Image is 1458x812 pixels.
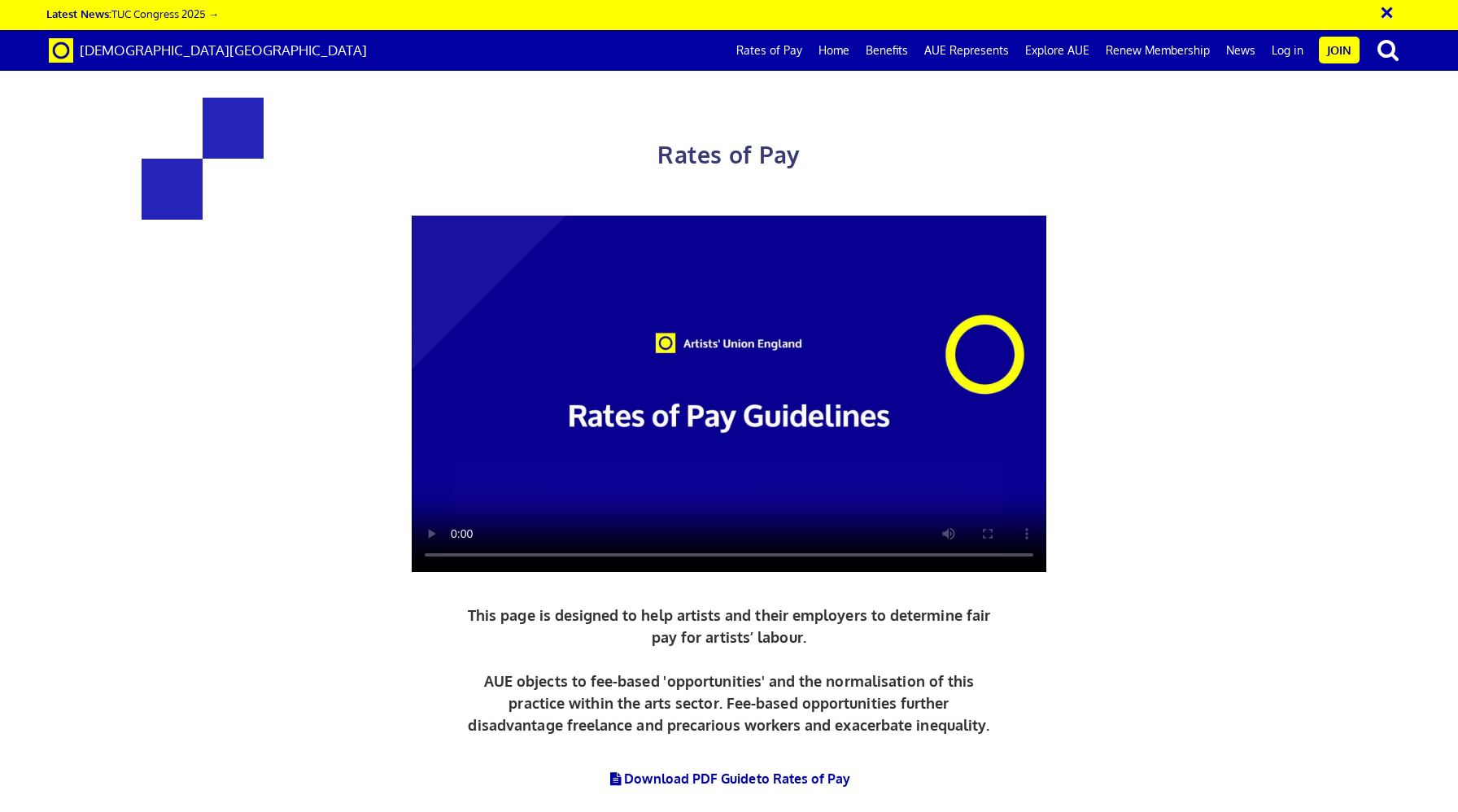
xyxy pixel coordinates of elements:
[916,30,1017,71] a: AUE Represents
[728,30,810,71] a: Rates of Pay
[858,30,916,71] a: Benefits
[1363,33,1413,67] button: search
[1264,30,1312,71] a: Log in
[1319,37,1360,63] a: Join
[608,771,851,787] a: Download PDF Guideto Rates of Pay
[464,605,995,736] p: This page is designed to help artists and their employers to determine fair pay for artists’ labo...
[1098,30,1218,71] a: Renew Membership
[810,30,858,71] a: Home
[37,30,379,71] a: Brand [DEMOGRAPHIC_DATA][GEOGRAPHIC_DATA]
[46,7,111,20] strong: Latest News:
[1017,30,1098,71] a: Explore AUE
[657,140,800,169] span: Rates of Pay
[80,41,367,59] span: [DEMOGRAPHIC_DATA][GEOGRAPHIC_DATA]
[757,771,851,787] span: to Rates of Pay
[46,7,219,20] a: Latest News:TUC Congress 2025 →
[1218,30,1264,71] a: News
